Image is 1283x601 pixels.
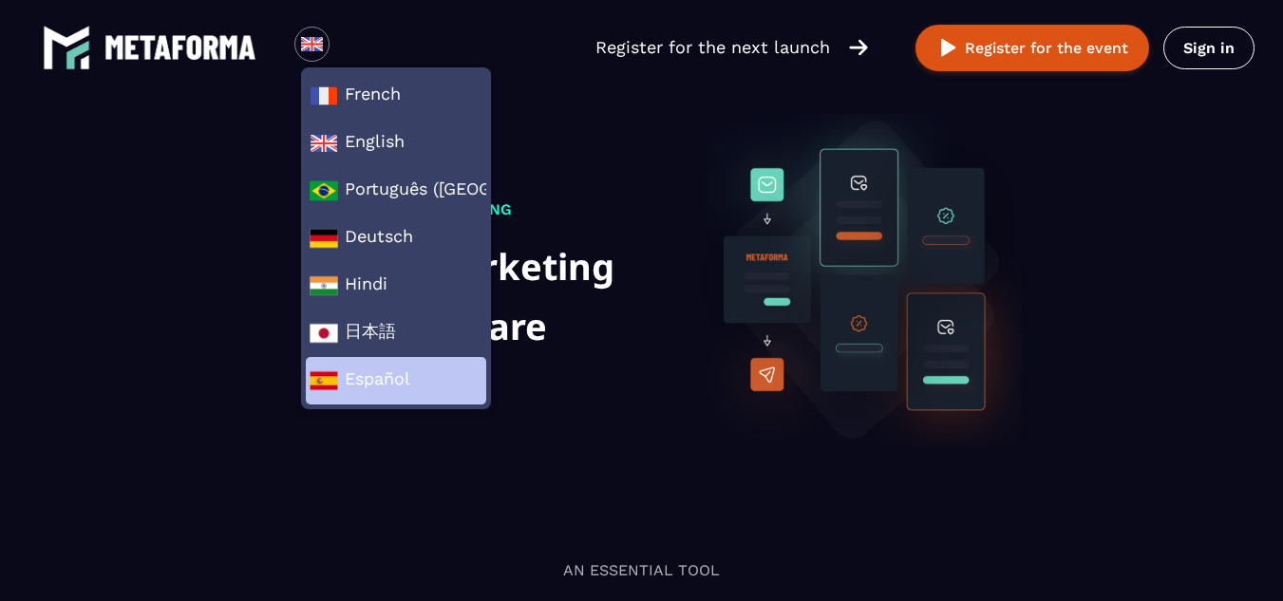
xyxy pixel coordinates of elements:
img: en [300,32,324,56]
img: a0 [310,177,338,205]
a: Sign in [1163,27,1255,69]
p: MARKETING [262,197,671,222]
img: es [310,366,338,395]
h1: Email Marketing Software [262,236,671,355]
span: Deutsch [310,224,482,253]
img: ja [310,319,338,347]
span: Português ([GEOGRAPHIC_DATA]) [310,177,482,205]
img: play [936,36,960,60]
img: en [310,129,338,158]
img: fr [310,82,338,110]
input: Search for option [346,36,360,59]
button: Register for the event [915,25,1149,71]
span: 日本語 [310,319,482,347]
img: logo [104,35,256,60]
img: emailing-background [689,114,1021,445]
p: Register for the next launch [595,34,830,61]
span: French [310,82,482,110]
span: Hindi [310,272,482,300]
span: English [310,129,482,158]
p: AN ESSENTIAL TOOL [72,558,1212,583]
span: Español [310,366,482,395]
img: logo [43,24,90,71]
img: hi [310,272,338,300]
img: de [310,224,338,253]
div: Search for option [330,27,376,68]
img: arrow-right [849,37,868,58]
